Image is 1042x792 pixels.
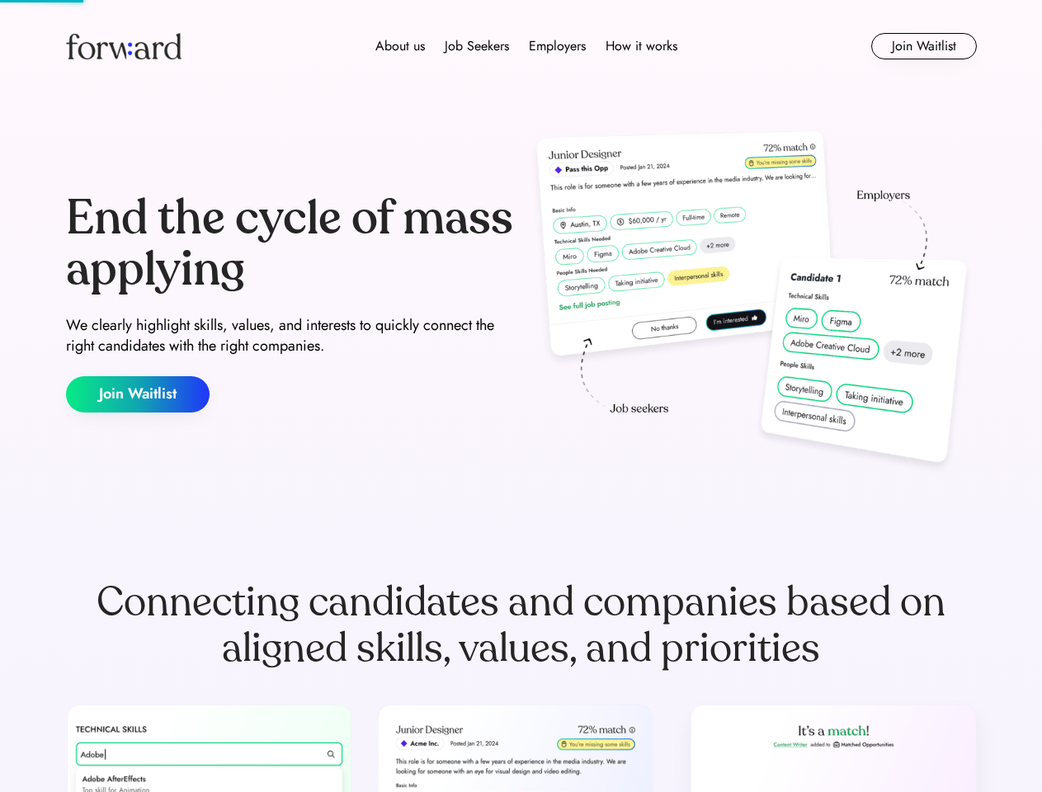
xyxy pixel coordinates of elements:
div: Connecting candidates and companies based on aligned skills, values, and priorities [66,579,977,672]
div: Job Seekers [445,36,509,56]
div: How it works [606,36,677,56]
button: Join Waitlist [66,376,210,412]
div: We clearly highlight skills, values, and interests to quickly connect the right candidates with t... [66,315,515,356]
div: Employers [529,36,586,56]
div: About us [375,36,425,56]
div: End the cycle of mass applying [66,193,515,295]
button: Join Waitlist [871,33,977,59]
img: Forward logo [66,33,182,59]
img: hero-image.png [528,125,977,480]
